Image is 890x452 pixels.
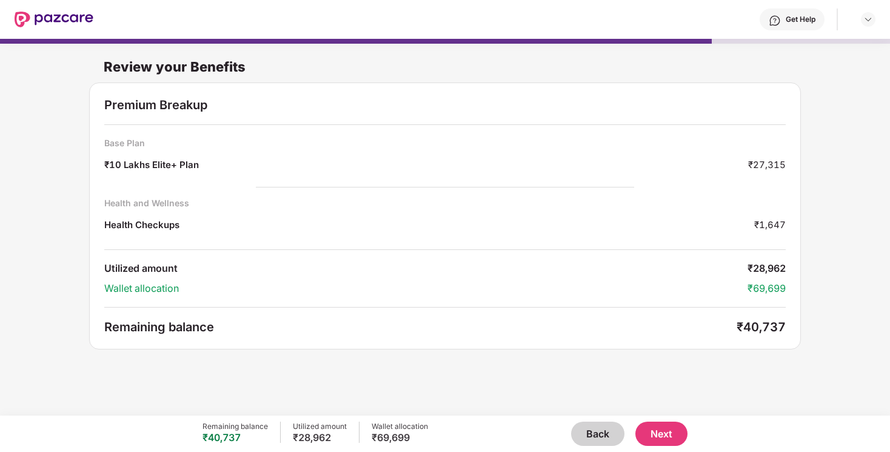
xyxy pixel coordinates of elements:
[202,422,268,431] div: Remaining balance
[863,15,873,24] img: svg+xml;base64,PHN2ZyBpZD0iRHJvcGRvd24tMzJ4MzIiIHhtbG5zPSJodHRwOi8vd3d3LnczLm9yZy8yMDAwL3N2ZyIgd2...
[104,282,748,295] div: Wallet allocation
[769,15,781,27] img: svg+xml;base64,PHN2ZyBpZD0iSGVscC0zMngzMiIgeG1sbnM9Imh0dHA6Ly93d3cudzMub3JnLzIwMDAvc3ZnIiB3aWR0aD...
[571,422,624,446] button: Back
[89,44,801,83] div: Review your Benefits
[104,137,786,149] div: Base Plan
[15,12,93,27] img: New Pazcare Logo
[737,320,786,334] div: ₹40,737
[104,262,748,275] div: Utilized amount
[748,158,786,175] div: ₹27,315
[104,218,179,235] div: Health Checkups
[104,197,786,209] div: Health and Wellness
[748,282,786,295] div: ₹69,699
[372,422,428,431] div: Wallet allocation
[754,218,786,235] div: ₹1,647
[104,98,786,112] div: Premium Breakup
[202,431,268,444] div: ₹40,737
[104,320,737,334] div: Remaining balance
[293,431,347,444] div: ₹28,962
[748,262,786,275] div: ₹28,962
[293,422,347,431] div: Utilized amount
[635,422,688,446] button: Next
[104,158,199,175] div: ₹10 Lakhs Elite+ Plan
[786,15,815,24] div: Get Help
[372,431,428,444] div: ₹69,699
